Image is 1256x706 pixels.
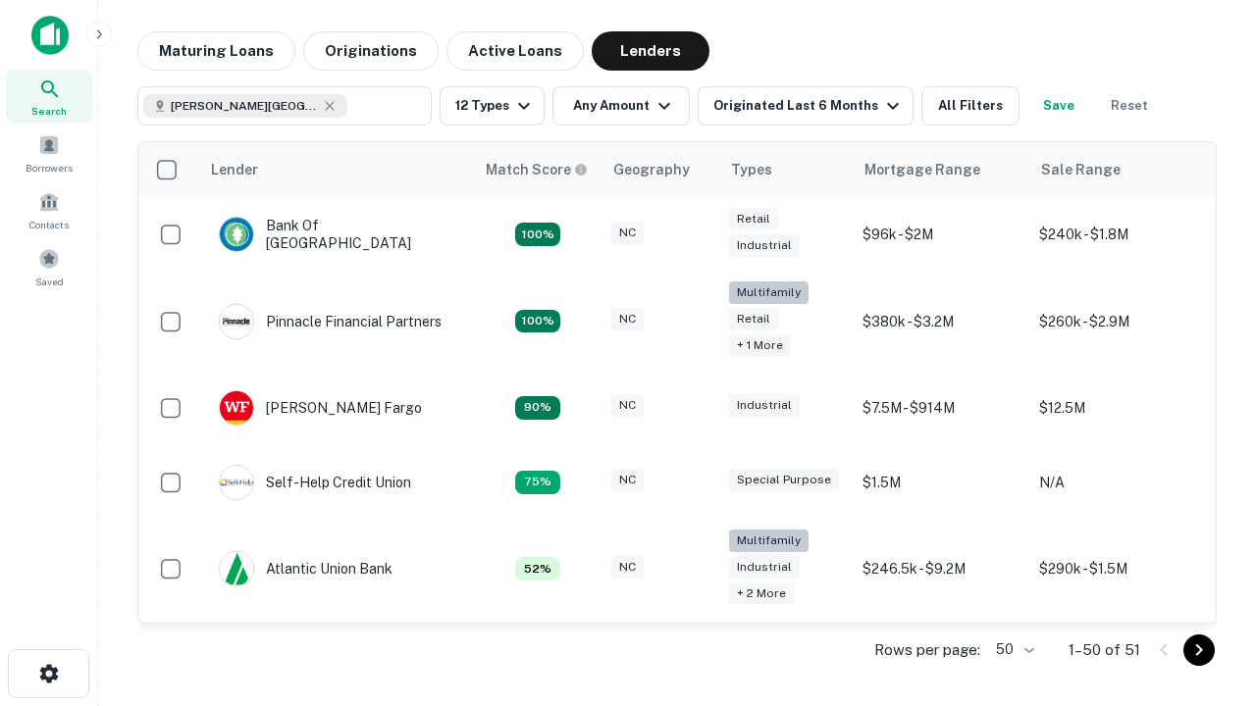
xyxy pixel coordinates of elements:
[515,471,560,494] div: Matching Properties: 10, hasApolloMatch: undefined
[729,208,778,230] div: Retail
[137,31,295,71] button: Maturing Loans
[729,556,800,579] div: Industrial
[6,183,92,236] a: Contacts
[35,274,64,289] span: Saved
[199,142,474,197] th: Lender
[1027,86,1090,126] button: Save your search to get updates of matches that match your search criteria.
[515,310,560,333] div: Matching Properties: 24, hasApolloMatch: undefined
[1158,486,1256,580] iframe: Chat Widget
[1041,158,1121,181] div: Sale Range
[220,218,253,251] img: picture
[853,197,1029,272] td: $96k - $2M
[611,222,644,244] div: NC
[602,142,719,197] th: Geography
[515,223,560,246] div: Matching Properties: 14, hasApolloMatch: undefined
[220,305,253,338] img: picture
[729,394,800,417] div: Industrial
[211,158,258,181] div: Lender
[29,217,69,232] span: Contacts
[303,31,439,71] button: Originations
[474,142,602,197] th: Capitalize uses an advanced AI algorithm to match your search with the best lender. The match sco...
[853,371,1029,445] td: $7.5M - $914M
[611,556,644,579] div: NC
[440,86,545,126] button: 12 Types
[729,234,800,257] div: Industrial
[611,469,644,491] div: NC
[219,217,454,252] div: Bank Of [GEOGRAPHIC_DATA]
[729,529,809,552] div: Multifamily
[698,86,914,126] button: Originated Last 6 Months
[1029,272,1206,371] td: $260k - $2.9M
[729,334,791,357] div: + 1 more
[486,159,588,180] div: Capitalize uses an advanced AI algorithm to match your search with the best lender. The match sco...
[515,396,560,420] div: Matching Properties: 12, hasApolloMatch: undefined
[1029,142,1206,197] th: Sale Range
[853,272,1029,371] td: $380k - $3.2M
[592,31,709,71] button: Lenders
[611,394,644,417] div: NC
[6,70,92,123] a: Search
[6,126,92,179] a: Borrowers
[713,94,905,118] div: Originated Last 6 Months
[853,520,1029,619] td: $246.5k - $9.2M
[731,158,772,181] div: Types
[613,158,690,181] div: Geography
[853,142,1029,197] th: Mortgage Range
[853,445,1029,520] td: $1.5M
[220,466,253,499] img: picture
[552,86,690,126] button: Any Amount
[171,97,318,115] span: [PERSON_NAME][GEOGRAPHIC_DATA], [GEOGRAPHIC_DATA]
[31,103,67,119] span: Search
[864,158,980,181] div: Mortgage Range
[515,557,560,580] div: Matching Properties: 7, hasApolloMatch: undefined
[1029,445,1206,520] td: N/A
[446,31,584,71] button: Active Loans
[26,160,73,176] span: Borrowers
[921,86,1020,126] button: All Filters
[486,159,584,180] h6: Match Score
[219,551,392,586] div: Atlantic Union Bank
[1098,86,1161,126] button: Reset
[219,390,422,426] div: [PERSON_NAME] Fargo
[31,16,69,55] img: capitalize-icon.png
[729,308,778,330] div: Retail
[1183,634,1215,666] button: Go to next page
[729,281,809,304] div: Multifamily
[219,304,442,339] div: Pinnacle Financial Partners
[729,469,839,491] div: Special Purpose
[729,582,794,605] div: + 2 more
[1029,371,1206,445] td: $12.5M
[219,465,411,500] div: Self-help Credit Union
[611,308,644,330] div: NC
[1029,520,1206,619] td: $290k - $1.5M
[719,142,853,197] th: Types
[220,391,253,425] img: picture
[988,635,1037,664] div: 50
[1069,638,1140,662] p: 1–50 of 51
[874,638,980,662] p: Rows per page:
[6,240,92,293] a: Saved
[220,552,253,585] img: picture
[1029,197,1206,272] td: $240k - $1.8M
